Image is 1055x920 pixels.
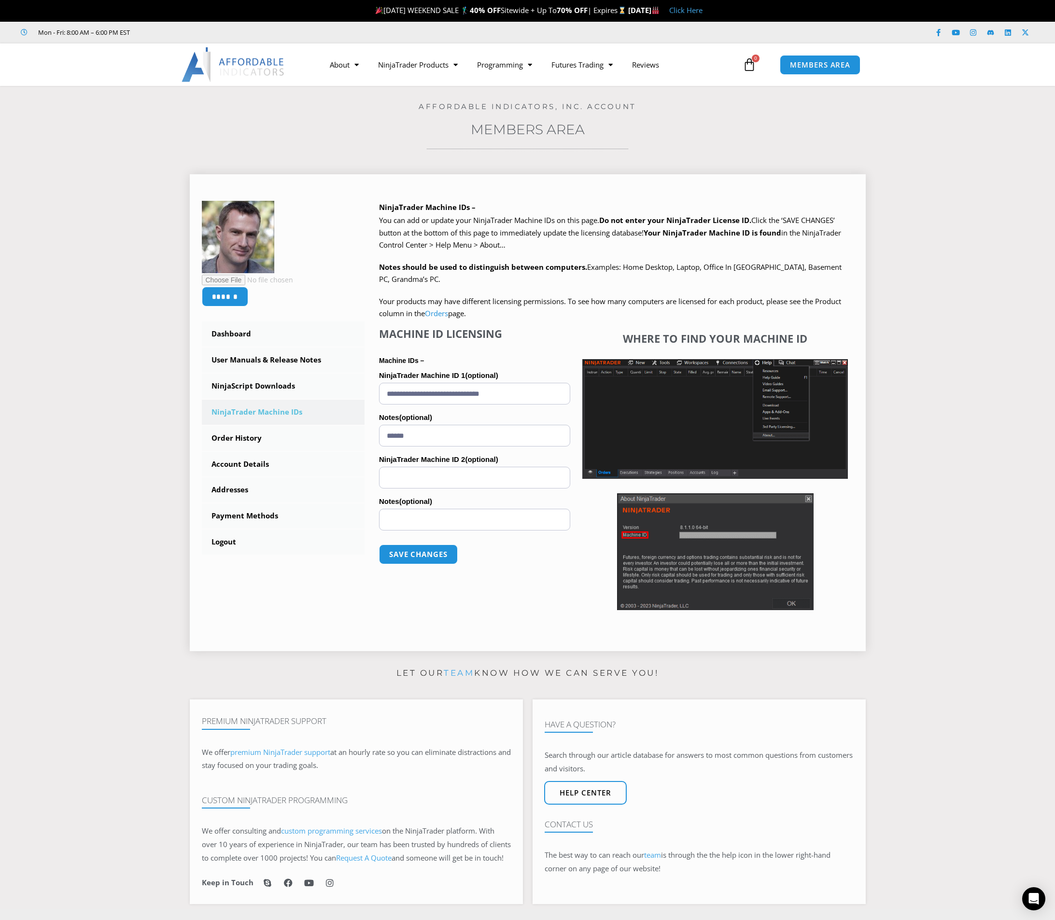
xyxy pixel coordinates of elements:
[545,749,854,776] p: Search through our article database for answers to most common questions from customers and visit...
[752,55,760,62] span: 0
[202,530,365,555] a: Logout
[202,400,365,425] a: NinjaTrader Machine IDs
[379,494,570,509] label: Notes
[545,820,854,829] h4: Contact Us
[379,327,570,340] h4: Machine ID Licensing
[544,781,627,805] a: Help center
[202,747,230,757] span: We offer
[320,54,740,76] nav: Menu
[465,455,498,463] span: (optional)
[379,452,570,467] label: NinjaTrader Machine ID 2
[202,321,365,555] nav: Account pages
[182,47,285,82] img: LogoAI | Affordable Indicators – NinjaTrader
[379,215,841,250] span: Click the ‘SAVE CHANGES’ button at the bottom of this page to immediately update the licensing da...
[465,371,498,379] span: (optional)
[379,215,599,225] span: You can add or update your NinjaTrader Machine IDs on this page.
[230,747,330,757] a: premium NinjaTrader support
[202,878,253,887] h6: Keep in Touch
[202,503,365,529] a: Payment Methods
[202,477,365,502] a: Addresses
[1022,887,1045,910] div: Open Intercom Messenger
[202,426,365,451] a: Order History
[202,452,365,477] a: Account Details
[582,359,848,479] img: Screenshot 2025-01-17 1155544 | Affordable Indicators – NinjaTrader
[599,215,751,225] b: Do not enter your NinjaTrader License ID.
[36,27,130,38] span: Mon - Fri: 8:00 AM – 6:00 PM EST
[399,497,432,505] span: (optional)
[143,28,288,37] iframe: Customer reviews powered by Trustpilot
[202,201,274,273] img: 8ba3ef56e8a0c9d61d9b0b6a2b5fac8dbfba699c4958149fcd50296af297c218
[617,493,814,610] img: Screenshot 2025-01-17 114931 | Affordable Indicators – NinjaTrader
[190,666,866,681] p: Let our know how we can serve you!
[619,7,626,14] img: ⌛
[728,51,771,79] a: 0
[467,54,542,76] a: Programming
[557,5,588,15] strong: 70% OFF
[628,5,660,15] strong: [DATE]
[399,413,432,421] span: (optional)
[202,826,382,836] span: We offer consulting and
[336,853,392,863] a: Request A Quote
[320,54,368,76] a: About
[202,826,511,863] span: on the NinjaTrader platform. With over 10 years of experience in NinjaTrader, our team has been t...
[281,826,382,836] a: custom programming services
[368,54,467,76] a: NinjaTrader Products
[376,7,383,14] img: 🎉
[545,720,854,729] h4: Have A Question?
[202,321,365,347] a: Dashboard
[471,121,585,138] a: Members Area
[379,262,587,272] strong: Notes should be used to distinguish between computers.
[542,54,622,76] a: Futures Trading
[202,747,511,770] span: at an hourly rate so you can eliminate distractions and stay focused on your trading goals.
[379,544,458,564] button: Save changes
[560,789,611,796] span: Help center
[419,102,636,111] a: Affordable Indicators, Inc. Account
[780,55,860,75] a: MEMBERS AREA
[652,7,659,14] img: 🏭
[379,357,424,364] strong: Machine IDs –
[644,228,781,237] strong: Your NinjaTrader Machine ID is found
[202,348,365,373] a: User Manuals & Release Notes
[582,332,848,345] h4: Where to find your Machine ID
[622,54,669,76] a: Reviews
[379,296,841,319] span: Your products may have different licensing permissions. To see how many computers are licensed fo...
[444,668,474,678] a: team
[202,716,511,726] h4: Premium NinjaTrader Support
[202,374,365,399] a: NinjaScript Downloads
[425,308,448,318] a: Orders
[790,61,850,69] span: MEMBERS AREA
[202,795,511,805] h4: Custom NinjaTrader Programming
[379,262,842,284] span: Examples: Home Desktop, Laptop, Office In [GEOGRAPHIC_DATA], Basement PC, Grandma’s PC.
[373,5,628,15] span: [DATE] WEEKEND SALE 🏌️‍♂️ Sitewide + Up To | Expires
[669,5,703,15] a: Click Here
[379,368,570,383] label: NinjaTrader Machine ID 1
[470,5,501,15] strong: 40% OFF
[545,849,854,876] p: The best way to can reach our is through the the help icon in the lower right-hand corner on any ...
[644,850,661,860] a: team
[379,410,570,425] label: Notes
[379,202,476,212] b: NinjaTrader Machine IDs –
